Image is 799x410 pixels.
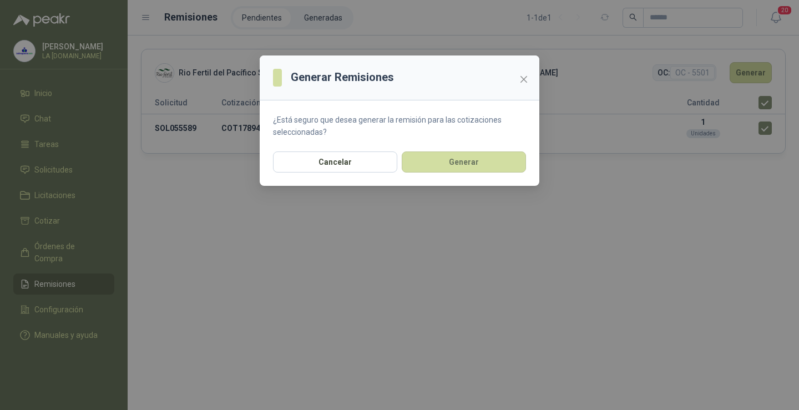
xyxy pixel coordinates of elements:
[515,70,533,88] button: Close
[402,151,526,173] button: Generar
[273,114,526,138] p: ¿Está seguro que desea generar la remisión para las cotizaciones seleccionadas?
[291,69,394,86] h3: Generar Remisiones
[273,151,397,173] button: Cancelar
[519,75,528,84] span: close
